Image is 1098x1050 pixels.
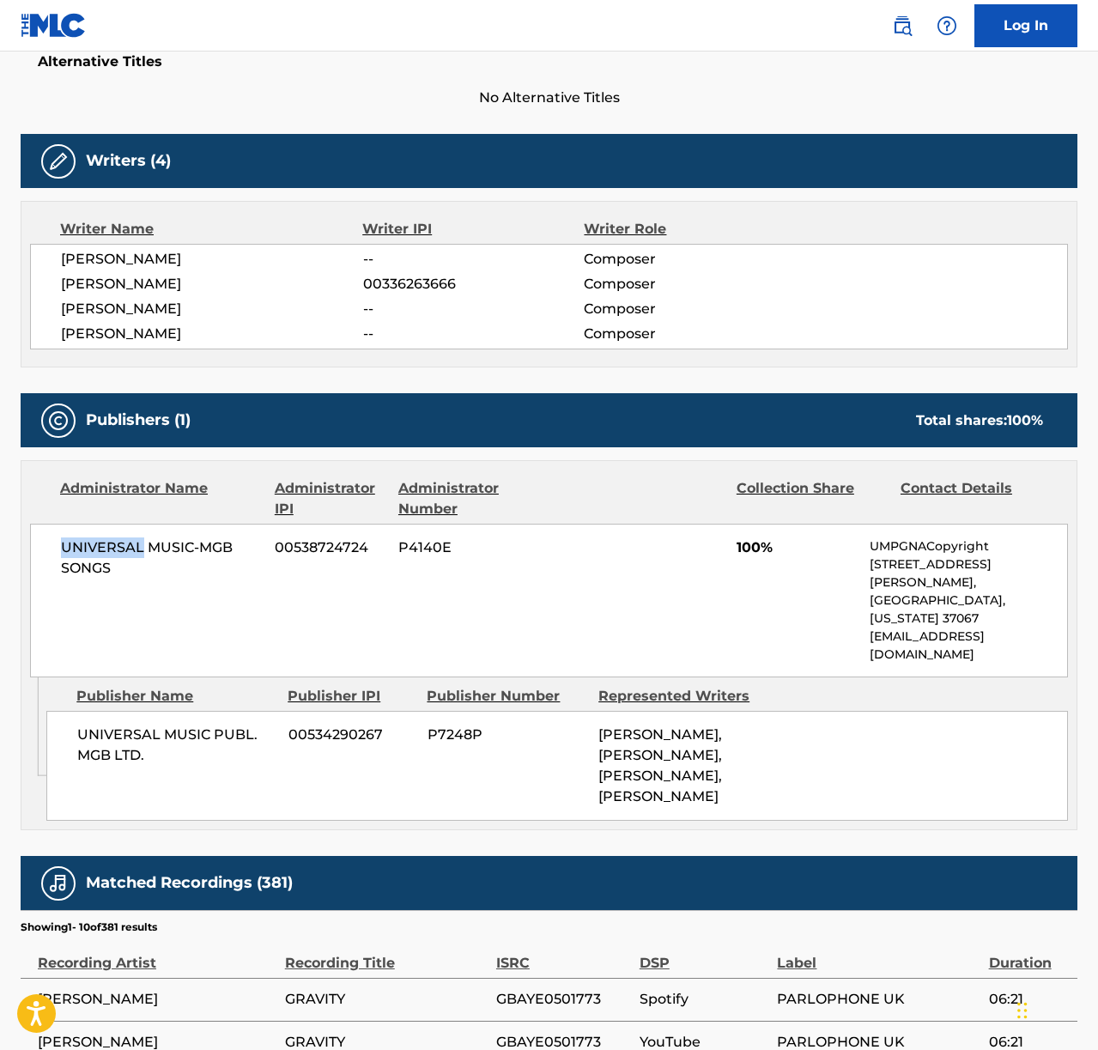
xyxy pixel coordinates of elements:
p: Showing 1 - 10 of 381 results [21,920,157,935]
a: Public Search [885,9,919,43]
div: Writer Role [584,219,786,240]
span: PARLOPHONE UK [777,989,980,1010]
p: UMPGNACopyright [870,537,1067,555]
a: Log In [974,4,1077,47]
span: 00534290267 [288,725,415,745]
img: Writers [48,151,69,172]
div: Represented Writers [598,686,757,707]
span: [PERSON_NAME] [61,299,363,319]
span: Spotify [640,989,769,1010]
span: [PERSON_NAME] [61,249,363,270]
span: -- [363,324,585,344]
div: Publisher IPI [288,686,414,707]
p: [GEOGRAPHIC_DATA], [US_STATE] 37067 [870,592,1067,628]
span: -- [363,249,585,270]
div: Collection Share [737,478,888,519]
span: P7248P [428,725,585,745]
p: [EMAIL_ADDRESS][DOMAIN_NAME] [870,628,1067,664]
span: 100 % [1007,412,1043,428]
span: 06:21 [989,989,1069,1010]
img: search [892,15,913,36]
h5: Publishers (1) [86,410,191,430]
div: Contact Details [901,478,1052,519]
span: UNIVERSAL MUSIC PUBL. MGB LTD. [77,725,276,766]
div: Writer IPI [362,219,584,240]
div: Publisher Number [427,686,585,707]
span: [PERSON_NAME] [38,989,276,1010]
div: Administrator Number [398,478,549,519]
div: Administrator IPI [275,478,385,519]
div: DSP [640,935,769,974]
span: 00538724724 [275,537,385,558]
div: Duration [989,935,1069,974]
span: [PERSON_NAME] [61,274,363,294]
span: GBAYE0501773 [496,989,631,1010]
div: Label [777,935,980,974]
div: Drag [1017,985,1028,1036]
span: Composer [584,274,785,294]
div: Administrator Name [60,478,262,519]
span: Composer [584,299,785,319]
div: Recording Title [285,935,488,974]
span: Composer [584,324,785,344]
div: Writer Name [60,219,362,240]
div: Recording Artist [38,935,276,974]
span: P4140E [398,537,549,558]
span: UNIVERSAL MUSIC-MGB SONGS [61,537,262,579]
span: 00336263666 [363,274,585,294]
span: GRAVITY [285,989,488,1010]
div: Total shares: [916,410,1043,431]
span: [PERSON_NAME] [61,324,363,344]
img: help [937,15,957,36]
h5: Writers (4) [86,151,171,171]
span: [PERSON_NAME], [PERSON_NAME], [PERSON_NAME], [PERSON_NAME] [598,726,722,804]
iframe: Chat Widget [1012,968,1098,1050]
img: MLC Logo [21,13,87,38]
span: 100% [737,537,858,558]
span: -- [363,299,585,319]
div: ISRC [496,935,631,974]
h5: Matched Recordings (381) [86,873,293,893]
span: Composer [584,249,785,270]
h5: Alternative Titles [38,53,1060,70]
div: Publisher Name [76,686,275,707]
p: [STREET_ADDRESS][PERSON_NAME], [870,555,1067,592]
div: Help [930,9,964,43]
img: Publishers [48,410,69,431]
span: No Alternative Titles [21,88,1077,108]
img: Matched Recordings [48,873,69,894]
